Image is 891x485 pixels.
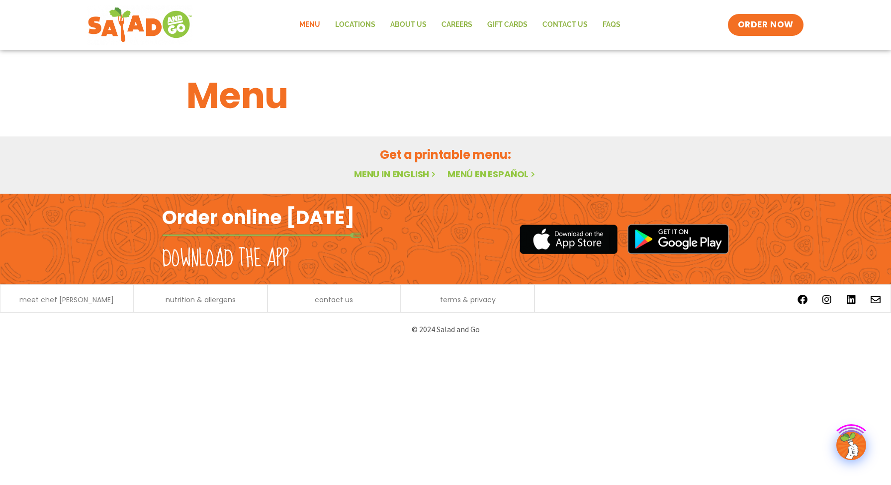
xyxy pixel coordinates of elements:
[480,13,535,36] a: GIFT CARDS
[167,323,724,336] p: © 2024 Salad and Go
[535,13,595,36] a: Contact Us
[162,205,355,230] h2: Order online [DATE]
[383,13,434,36] a: About Us
[162,233,361,238] img: fork
[88,5,192,45] img: new-SAG-logo-768×292
[728,14,803,36] a: ORDER NOW
[434,13,480,36] a: Careers
[738,19,794,31] span: ORDER NOW
[520,223,618,255] img: appstore
[292,13,328,36] a: Menu
[166,296,236,303] a: nutrition & allergens
[627,224,729,254] img: google_play
[440,296,496,303] a: terms & privacy
[186,69,705,122] h1: Menu
[315,296,353,303] a: contact us
[19,296,114,303] a: meet chef [PERSON_NAME]
[186,146,705,163] h2: Get a printable menu:
[354,168,438,180] a: Menu in English
[292,13,628,36] nav: Menu
[162,245,289,273] h2: Download the app
[328,13,383,36] a: Locations
[447,168,537,180] a: Menú en español
[595,13,628,36] a: FAQs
